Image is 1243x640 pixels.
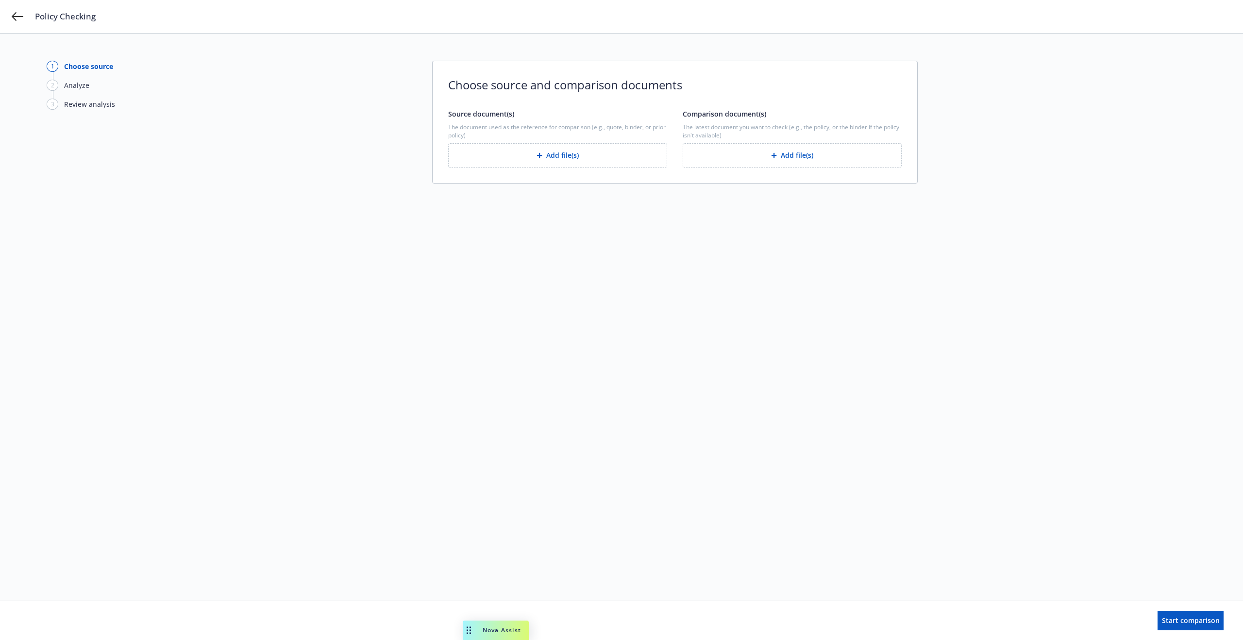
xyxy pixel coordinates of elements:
div: Review analysis [64,99,115,109]
span: Policy Checking [35,11,96,22]
div: Choose source [64,61,113,71]
button: Start comparison [1158,611,1224,630]
span: The document used as the reference for comparison (e.g., quote, binder, or prior policy) [448,123,667,139]
div: 2 [47,80,58,91]
span: Start comparison [1162,616,1220,625]
button: Add file(s) [448,143,667,168]
button: Add file(s) [683,143,902,168]
span: Source document(s) [448,109,514,118]
span: Nova Assist [483,626,521,634]
button: Nova Assist [463,621,529,640]
span: Choose source and comparison documents [448,77,902,93]
div: Drag to move [463,621,475,640]
div: 3 [47,99,58,110]
div: Analyze [64,80,89,90]
div: 1 [47,61,58,72]
span: Comparison document(s) [683,109,766,118]
span: The latest document you want to check (e.g., the policy, or the binder if the policy isn't availa... [683,123,902,139]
